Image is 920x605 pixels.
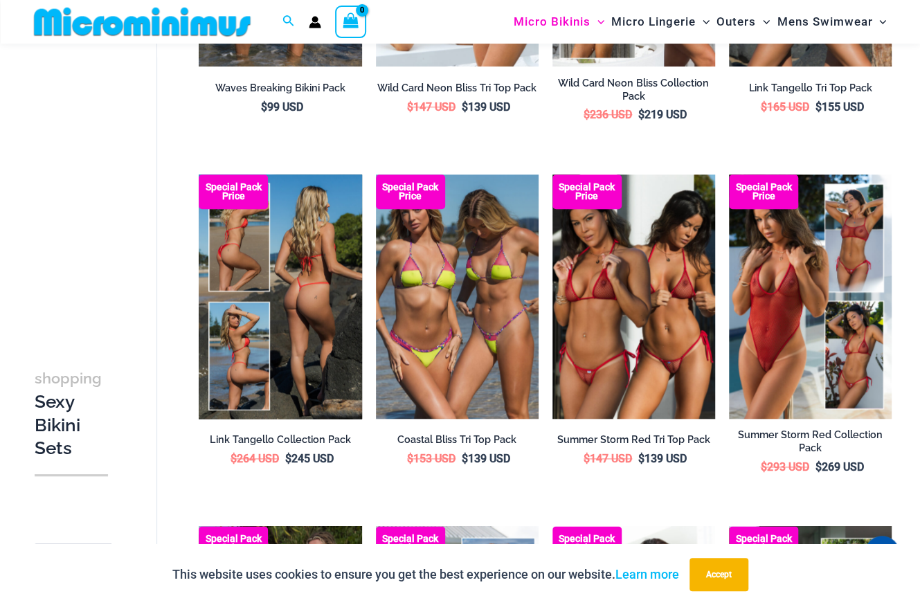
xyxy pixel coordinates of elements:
[514,4,590,39] span: Micro Bikinis
[552,534,622,552] b: Special Pack Price
[407,452,413,465] span: $
[199,174,361,419] a: Collection Pack Collection Pack BCollection Pack B
[552,174,715,419] img: Summer Storm Red Tri Top Pack F
[713,4,773,39] a: OutersMenu ToggleMenu Toggle
[815,100,863,114] bdi: 155 USD
[552,174,715,419] a: Summer Storm Red Tri Top Pack F Summer Storm Red Tri Top Pack BSummer Storm Red Tri Top Pack B
[376,433,539,451] a: Coastal Bliss Tri Top Pack
[199,82,361,100] a: Waves Breaking Bikini Pack
[28,6,256,37] img: MM SHOP LOGO FLAT
[462,452,468,465] span: $
[376,433,539,446] h2: Coastal Bliss Tri Top Pack
[309,16,321,28] a: Account icon link
[760,100,809,114] bdi: 165 USD
[608,4,713,39] a: Micro LingerieMenu ToggleMenu Toggle
[199,534,268,552] b: Special Pack Price
[760,460,809,473] bdi: 293 USD
[376,183,445,201] b: Special Pack Price
[231,452,237,465] span: $
[611,4,696,39] span: Micro Lingerie
[815,460,821,473] span: $
[696,4,710,39] span: Menu Toggle
[199,433,361,451] a: Link Tangello Collection Pack
[462,100,468,114] span: $
[552,77,715,108] a: Wild Card Neon Bliss Collection Pack
[638,452,687,465] bdi: 139 USD
[407,100,413,114] span: $
[615,567,679,581] a: Learn more
[638,108,687,121] bdi: 219 USD
[407,452,456,465] bdi: 153 USD
[35,370,102,387] span: shopping
[689,558,748,591] button: Accept
[584,452,632,465] bdi: 147 USD
[729,534,798,552] b: Special Pack Price
[261,100,267,114] span: $
[552,433,715,446] h2: Summer Storm Red Tri Top Pack
[376,82,539,100] a: Wild Card Neon Bliss Tri Top Pack
[199,433,361,446] h2: Link Tangello Collection Pack
[552,77,715,102] h2: Wild Card Neon Bliss Collection Pack
[376,534,445,552] b: Special Pack Price
[462,452,510,465] bdi: 139 USD
[407,100,456,114] bdi: 147 USD
[335,6,367,37] a: View Shopping Cart, empty
[508,2,892,42] nav: Site Navigation
[376,82,539,95] h2: Wild Card Neon Bliss Tri Top Pack
[35,46,159,323] iframe: TrustedSite Certified
[231,452,279,465] bdi: 264 USD
[638,452,644,465] span: $
[729,82,892,95] h2: Link Tangello Tri Top Pack
[777,4,872,39] span: Mens Swimwear
[584,108,590,121] span: $
[729,183,798,201] b: Special Pack Price
[872,4,886,39] span: Menu Toggle
[773,4,890,39] a: Mens SwimwearMenu ToggleMenu Toggle
[462,100,510,114] bdi: 139 USD
[376,174,539,419] a: Coastal Bliss Leopard Sunset Tri Top Pack Coastal Bliss Leopard Sunset Tri Top Pack BCoastal Blis...
[376,174,539,419] img: Coastal Bliss Leopard Sunset Tri Top Pack
[172,564,679,585] p: This website uses cookies to ensure you get the best experience on our website.
[285,452,291,465] span: $
[815,100,821,114] span: $
[716,4,756,39] span: Outers
[552,183,622,201] b: Special Pack Price
[199,174,361,419] img: Collection Pack B
[510,4,608,39] a: Micro BikinisMenu ToggleMenu Toggle
[815,460,863,473] bdi: 269 USD
[729,82,892,100] a: Link Tangello Tri Top Pack
[729,174,892,419] img: Summer Storm Red Collection Pack F
[638,108,644,121] span: $
[199,183,268,201] b: Special Pack Price
[35,366,108,460] h3: Sexy Bikini Sets
[590,4,604,39] span: Menu Toggle
[285,452,334,465] bdi: 245 USD
[199,82,361,95] h2: Waves Breaking Bikini Pack
[760,460,766,473] span: $
[584,108,632,121] bdi: 236 USD
[729,428,892,460] a: Summer Storm Red Collection Pack
[552,433,715,451] a: Summer Storm Red Tri Top Pack
[729,428,892,454] h2: Summer Storm Red Collection Pack
[584,452,590,465] span: $
[760,100,766,114] span: $
[756,4,770,39] span: Menu Toggle
[282,13,295,30] a: Search icon link
[261,100,303,114] bdi: 99 USD
[729,174,892,419] a: Summer Storm Red Collection Pack F Summer Storm Red Collection Pack BSummer Storm Red Collection ...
